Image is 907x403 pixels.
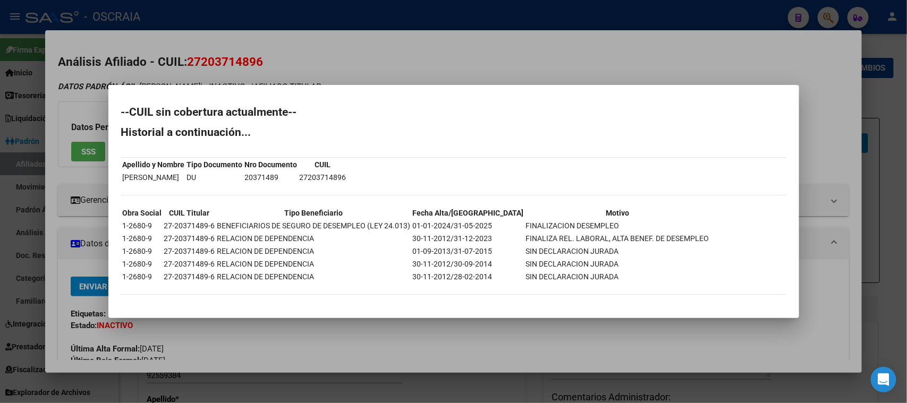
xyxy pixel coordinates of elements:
th: CUIL [299,159,347,170]
td: 27-20371489-6 [164,258,216,270]
td: SIN DECLARACION JURADA [525,245,710,257]
td: 27-20371489-6 [164,245,216,257]
td: 01-09-2013/31-07-2015 [412,245,524,257]
td: FINALIZA REL. LABORAL, ALTA BENEF. DE DESEMPLEO [525,233,710,244]
th: Apellido y Nombre [122,159,185,170]
td: 01-01-2024/31-05-2025 [412,220,524,231]
td: 1-2680-9 [122,271,163,282]
div: Open Intercom Messenger [871,367,896,392]
td: 30-11-2012/28-02-2014 [412,271,524,282]
th: Tipo Beneficiario [217,207,411,219]
td: 27-20371489-6 [164,271,216,282]
td: RELACION DE DEPENDENCIA [217,245,411,257]
td: [PERSON_NAME] [122,172,185,183]
td: 1-2680-9 [122,220,163,231]
td: RELACION DE DEPENDENCIA [217,271,411,282]
td: SIN DECLARACION JURADA [525,258,710,270]
td: RELACION DE DEPENDENCIA [217,233,411,244]
td: 30-11-2012/31-12-2023 [412,233,524,244]
td: RELACION DE DEPENDENCIA [217,258,411,270]
td: DU [187,172,243,183]
h2: Historial a continuación... [121,127,786,138]
h2: --CUIL sin cobertura actualmente-- [121,107,786,117]
td: 1-2680-9 [122,245,163,257]
td: SIN DECLARACION JURADA [525,271,710,282]
td: FINALIZACION DESEMPLEO [525,220,710,231]
td: 27-20371489-6 [164,233,216,244]
td: 1-2680-9 [122,233,163,244]
td: 30-11-2012/30-09-2014 [412,258,524,270]
td: 27-20371489-6 [164,220,216,231]
th: Obra Social [122,207,163,219]
td: BENEFICIARIOS DE SEGURO DE DESEMPLEO (LEY 24.013) [217,220,411,231]
th: Tipo Documento [187,159,243,170]
td: 20371489 [244,172,298,183]
th: CUIL Titular [164,207,216,219]
td: 27203714896 [299,172,347,183]
th: Fecha Alta/[GEOGRAPHIC_DATA] [412,207,524,219]
td: 1-2680-9 [122,258,163,270]
th: Motivo [525,207,710,219]
th: Nro Documento [244,159,298,170]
